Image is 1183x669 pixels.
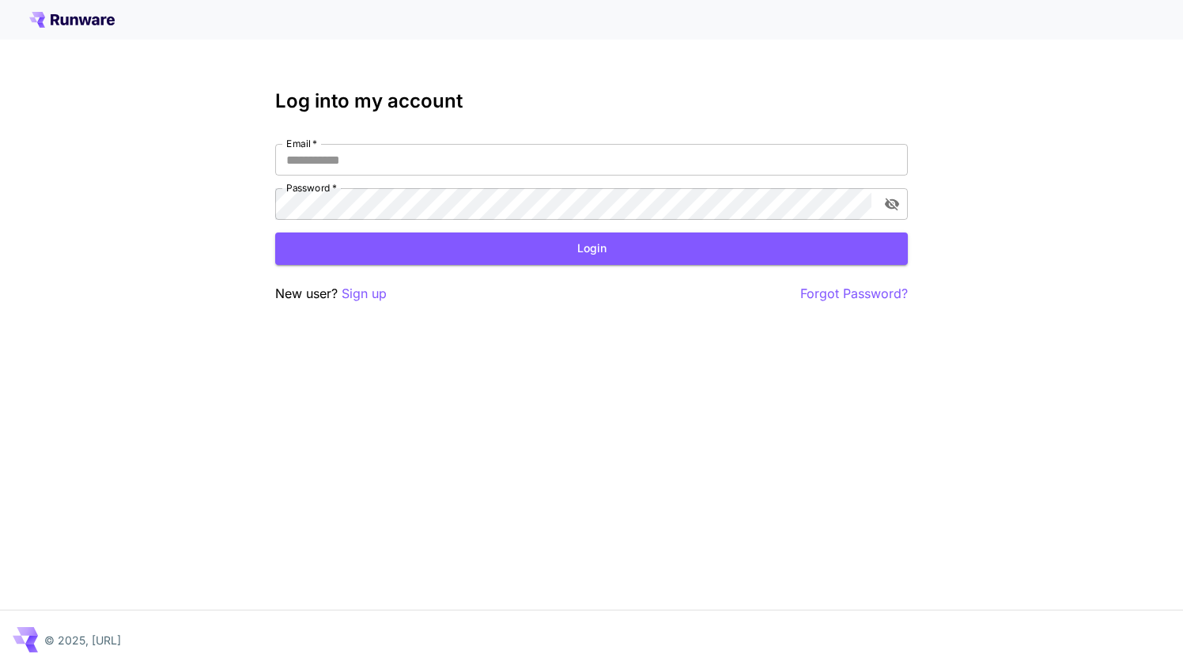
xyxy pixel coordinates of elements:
button: Sign up [342,284,387,304]
button: toggle password visibility [878,190,906,218]
button: Login [275,232,908,265]
h3: Log into my account [275,90,908,112]
p: New user? [275,284,387,304]
p: © 2025, [URL] [44,632,121,648]
label: Email [286,137,317,150]
button: Forgot Password? [800,284,908,304]
label: Password [286,181,337,195]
